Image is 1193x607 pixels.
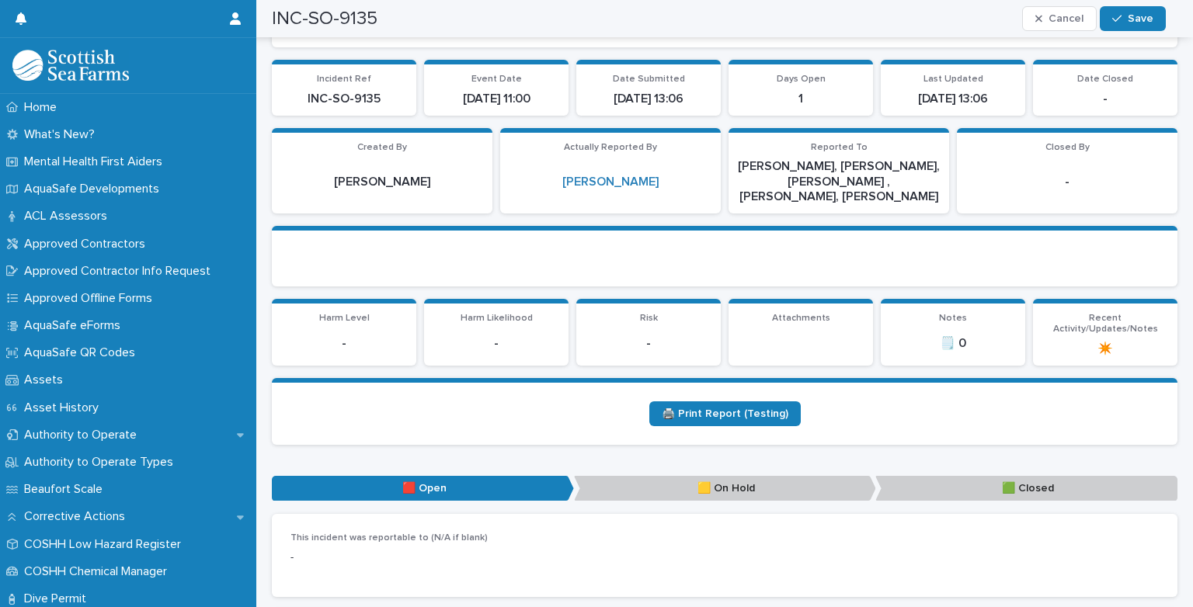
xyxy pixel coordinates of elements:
p: COSHH Chemical Manager [18,564,179,579]
span: Reported To [811,143,868,152]
span: Date Closed [1077,75,1133,84]
p: Authority to Operate [18,428,149,442]
p: COSHH Low Hazard Register [18,537,193,552]
p: ✴️ [1042,342,1168,356]
span: Days Open [777,75,826,84]
span: Date Submitted [613,75,685,84]
button: Cancel [1022,6,1097,31]
p: ACL Assessors [18,209,120,224]
p: Approved Contractor Info Request [18,264,223,279]
span: Event Date [471,75,522,84]
span: Last Updated [923,75,983,84]
span: Created By [357,143,407,152]
p: Approved Contractors [18,237,158,251]
span: Actually Reported By [564,143,657,152]
p: 🟩 Closed [875,476,1177,501]
span: Risk [640,314,658,323]
p: Asset History [18,401,111,415]
span: Incident Ref [317,75,371,84]
p: INC-SO-9135 [281,92,407,106]
p: Mental Health First Aiders [18,154,175,169]
img: bPIBxiqnSb2ggTQWdOVV [12,50,129,81]
p: 🟨 On Hold [574,476,876,501]
p: [DATE] 11:00 [433,92,559,106]
p: [DATE] 13:06 [890,92,1016,106]
p: Home [18,100,69,115]
p: [PERSON_NAME] [281,175,483,189]
span: Notes [939,314,967,323]
p: AquaSafe Developments [18,182,172,196]
p: Beaufort Scale [18,482,115,497]
p: [PERSON_NAME], [PERSON_NAME], [PERSON_NAME] , [PERSON_NAME], [PERSON_NAME] [738,159,940,204]
p: AquaSafe eForms [18,318,133,333]
p: - [1042,92,1168,106]
p: - [281,336,407,351]
p: [DATE] 13:06 [586,92,711,106]
p: Dive Permit [18,591,99,606]
h2: INC-SO-9135 [272,8,377,30]
p: Authority to Operate Types [18,455,186,470]
a: 🖨️ Print Report (Testing) [649,401,801,426]
p: - [433,336,559,351]
p: Approved Offline Forms [18,291,165,306]
p: Assets [18,373,75,387]
a: [PERSON_NAME] [562,175,659,189]
p: 🟥 Open [272,476,574,501]
p: - [290,550,568,566]
span: Harm Level [319,314,370,323]
span: Save [1128,13,1153,24]
p: AquaSafe QR Codes [18,345,148,360]
span: Recent Activity/Updates/Notes [1053,314,1158,334]
p: - [586,336,711,351]
span: Closed By [1045,143,1090,152]
span: Attachments [772,314,830,323]
span: This incident was reportable to (N/A if blank) [290,533,488,543]
p: What's New? [18,127,107,142]
p: 🗒️ 0 [890,336,1016,351]
p: 1 [738,92,864,106]
button: Save [1100,6,1166,31]
span: 🖨️ Print Report (Testing) [662,408,788,419]
p: Corrective Actions [18,509,137,524]
span: Cancel [1049,13,1083,24]
p: - [966,175,1168,189]
span: Harm Likelihood [461,314,533,323]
